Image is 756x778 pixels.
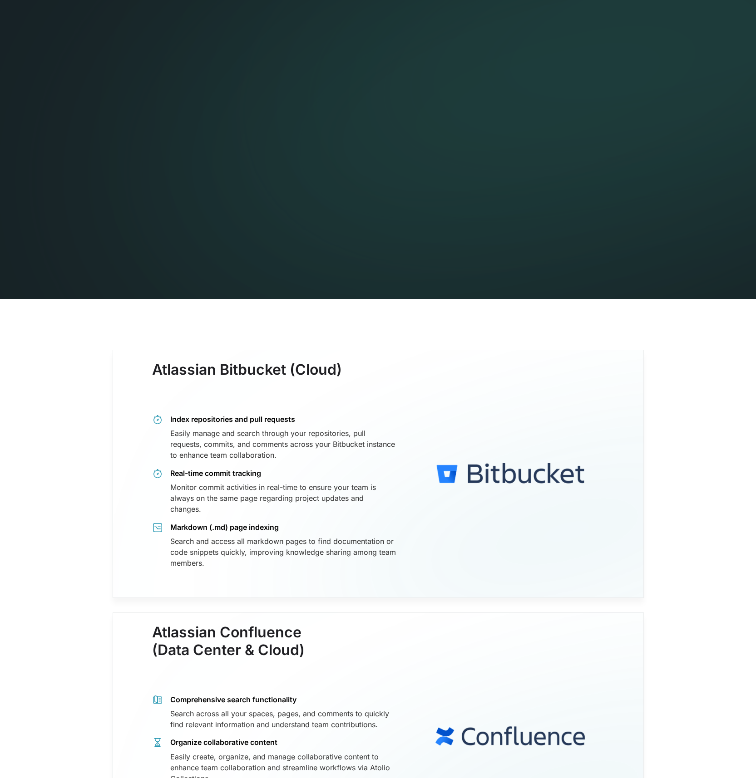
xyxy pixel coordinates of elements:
div: Search and access all markdown pages to find documentation or code snippets quickly, improving kn... [170,536,396,568]
div: Index repositories and pull requests [170,414,396,424]
div: Monitor commit activities in real-time to ensure your team is always on the same page regarding p... [170,482,396,514]
img: logo [409,380,612,568]
div: Comprehensive search functionality [170,695,396,705]
div: Easily manage and search through your repositories, pull requests, commits, and comments across y... [170,428,396,460]
h3: Atlassian Confluence (Data Center & Cloud) [152,624,396,677]
div: Markdown (.md) page indexing [170,522,396,532]
div: Real-time commit tracking [170,468,396,478]
div: Organize collaborative content [170,737,396,747]
div: Search across all your spaces, pages, and comments to quickly find relevant information and under... [170,708,396,730]
h3: Atlassian Bitbucket (Cloud) [152,361,342,396]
